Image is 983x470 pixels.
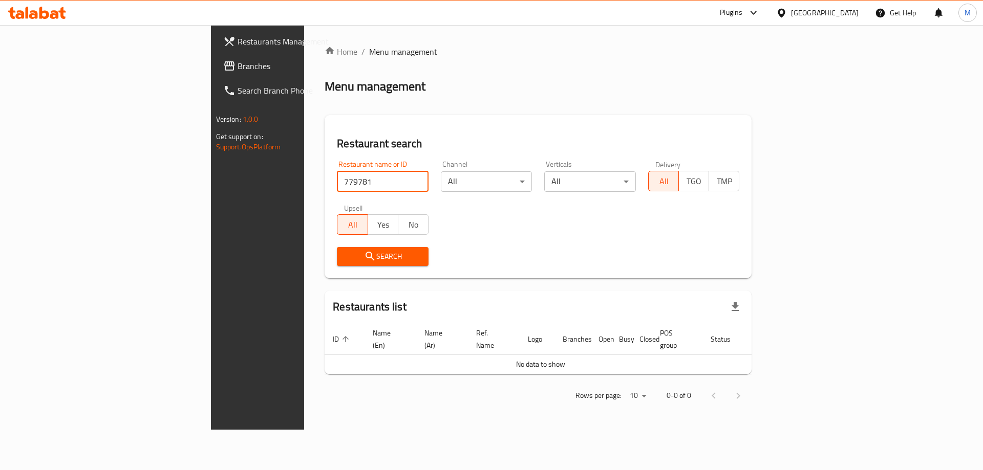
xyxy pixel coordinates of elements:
[520,324,554,355] th: Logo
[325,46,752,58] nav: breadcrumb
[720,7,742,19] div: Plugins
[441,171,532,192] div: All
[215,78,375,103] a: Search Branch Phone
[238,35,367,48] span: Restaurants Management
[337,136,739,151] h2: Restaurant search
[216,113,241,126] span: Version:
[516,357,565,371] span: No data to show
[243,113,259,126] span: 1.0.0
[660,327,690,351] span: POS group
[424,327,456,351] span: Name (Ar)
[791,7,859,18] div: [GEOGRAPHIC_DATA]
[711,333,744,345] span: Status
[333,333,352,345] span: ID
[337,171,429,192] input: Search for restaurant name or ID..
[215,54,375,78] a: Branches
[216,130,263,143] span: Get support on:
[402,217,424,232] span: No
[554,324,590,355] th: Branches
[337,214,368,235] button: All
[709,171,739,191] button: TMP
[238,60,367,72] span: Branches
[369,46,437,58] span: Menu management
[713,174,735,189] span: TMP
[667,389,691,402] p: 0-0 of 0
[476,327,507,351] span: Ref. Name
[965,7,971,18] span: M
[373,327,404,351] span: Name (En)
[611,324,631,355] th: Busy
[653,174,675,189] span: All
[238,84,367,97] span: Search Branch Phone
[345,250,420,263] span: Search
[333,299,406,315] h2: Restaurants list
[372,217,394,232] span: Yes
[216,140,281,153] a: Support.OpsPlatform
[683,174,705,189] span: TGO
[398,214,429,235] button: No
[590,324,611,355] th: Open
[344,204,363,211] label: Upsell
[544,171,636,192] div: All
[631,324,652,355] th: Closed
[215,29,375,54] a: Restaurants Management
[368,214,398,235] button: Yes
[341,217,364,232] span: All
[575,389,622,402] p: Rows per page:
[325,78,425,95] h2: Menu management
[325,324,792,374] table: enhanced table
[723,295,747,319] div: Export file
[678,171,709,191] button: TGO
[655,161,681,168] label: Delivery
[337,247,429,266] button: Search
[648,171,679,191] button: All
[626,388,650,404] div: Rows per page:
